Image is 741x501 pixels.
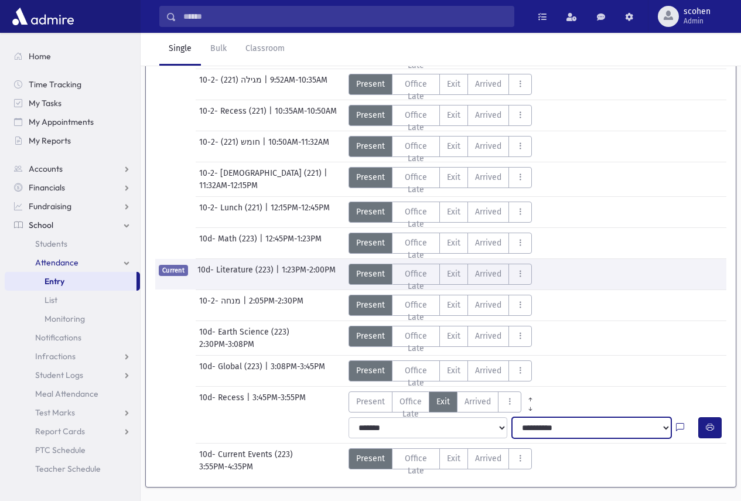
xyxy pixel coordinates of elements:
span: Admin [684,16,711,26]
span: 10-2- Recess (221) [199,105,269,126]
span: Present [356,78,385,90]
span: 2:05PM-2:30PM [249,295,303,316]
span: | [262,136,268,157]
a: My Appointments [5,113,140,131]
div: AttTypes [349,202,532,223]
span: | [259,233,265,254]
a: School [5,216,140,234]
span: My Appointments [29,117,94,127]
a: PTC Schedule [5,441,140,459]
span: | [265,202,271,223]
span: | [247,391,252,413]
div: AttTypes [349,233,532,254]
span: 10:35AM-10:50AM [275,105,337,126]
span: 3:45PM-3:55PM [252,391,306,413]
span: Arrived [475,299,501,311]
a: Notifications [5,328,140,347]
span: Exit [447,299,460,311]
span: Arrived [465,396,491,408]
span: 10d- Literature (223) [197,264,276,285]
span: | [264,74,270,95]
span: 9:52AM-10:35AM [270,74,327,95]
span: Present [356,206,385,218]
span: Office Late [399,330,433,355]
span: Exit [447,452,460,465]
span: PTC Schedule [35,445,86,455]
a: Entry [5,272,136,291]
span: Exit [447,237,460,249]
span: Fundraising [29,201,71,212]
span: Teacher Schedule [35,463,101,474]
span: Present [356,268,385,280]
span: Time Tracking [29,79,81,90]
span: Exit [447,109,460,121]
span: Office Late [399,237,433,261]
span: Exit [447,78,460,90]
span: Present [356,330,385,342]
span: Test Marks [35,407,75,418]
span: My Tasks [29,98,62,108]
span: Report Cards [35,426,85,437]
span: Office Late [399,396,422,420]
span: Arrived [475,452,501,465]
span: 10-2- מגילה (221) [199,74,264,95]
span: Office Late [399,109,433,134]
span: Exit [447,171,460,183]
span: Infractions [35,351,76,362]
span: Students [35,238,67,249]
a: My Reports [5,131,140,150]
span: Office Late [399,452,433,477]
span: 10-2- Lunch (221) [199,202,265,223]
a: All Later [521,401,539,410]
a: Report Cards [5,422,140,441]
div: AttTypes [349,74,532,95]
a: Home [5,47,140,66]
span: Accounts [29,163,63,174]
a: Bulk [201,33,236,66]
span: Exit [447,268,460,280]
span: 10d- Earth Science (223) [199,326,292,338]
span: Arrived [475,140,501,152]
span: Present [356,171,385,183]
span: Student Logs [35,370,83,380]
span: 11:32AM-12:15PM [199,179,258,192]
span: Arrived [475,330,501,342]
span: 2:30PM-3:08PM [199,338,254,350]
a: All Prior [521,391,539,401]
div: AttTypes [349,448,532,469]
span: Arrived [475,78,501,90]
span: Present [356,109,385,121]
span: 10-2- [DEMOGRAPHIC_DATA] (221) [199,167,324,179]
span: My Reports [29,135,71,146]
a: Monitoring [5,309,140,328]
span: Office Late [399,140,433,165]
span: Current [159,265,188,276]
span: Home [29,51,51,62]
span: 10-2- חומש (221) [199,136,262,157]
span: Arrived [475,171,501,183]
span: Present [356,140,385,152]
span: 10:50AM-11:32AM [268,136,329,157]
div: AttTypes [349,136,532,157]
span: | [276,264,282,285]
div: AttTypes [349,326,532,347]
div: AttTypes [349,295,532,316]
span: 12:45PM-1:23PM [265,233,322,254]
a: Classroom [236,33,294,66]
a: Accounts [5,159,140,178]
span: Arrived [475,268,501,280]
span: Office Late [399,299,433,323]
a: Infractions [5,347,140,366]
span: Arrived [475,364,501,377]
span: Exit [447,140,460,152]
span: Arrived [475,109,501,121]
div: AttTypes [349,360,532,381]
span: Entry [45,276,64,287]
span: | [269,105,275,126]
span: 3:55PM-4:35PM [199,461,253,473]
span: 1:23PM-2:00PM [282,264,336,285]
span: 10d- Current Events (223) [199,448,295,461]
a: Attendance [5,253,140,272]
span: | [265,360,271,381]
span: 3:08PM-3:45PM [271,360,325,381]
